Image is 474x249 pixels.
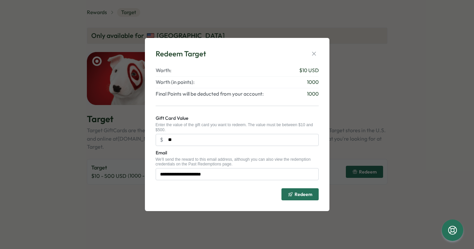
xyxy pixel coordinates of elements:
div: We'll send the reward to this email address, although you can also view the redemption credential... [156,157,319,167]
span: Worth (in points): [156,79,195,86]
span: 1000 [307,90,319,98]
span: Final Points will be deducted from your account: [156,90,264,98]
button: Redeem [281,188,319,200]
label: Email [156,149,167,157]
div: Redeem Target [156,49,206,59]
span: Worth: [156,67,171,74]
span: 1000 [307,79,319,86]
span: Redeem [295,192,312,197]
label: Gift Card Value [156,115,188,122]
span: $ 10 USD [299,67,319,74]
div: Enter the value of the gift card you want to redeem. The value must be between $10 and $500. [156,122,319,132]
